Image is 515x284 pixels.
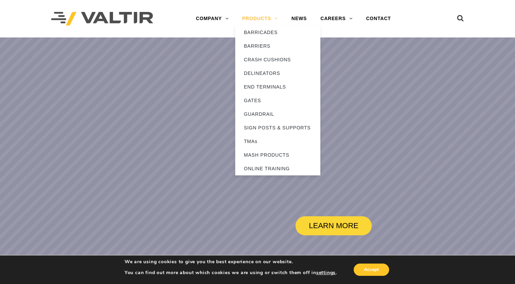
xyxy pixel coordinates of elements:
[235,53,320,66] a: CRASH CUSHIONS
[285,12,313,26] a: NEWS
[316,270,336,276] button: settings
[235,80,320,94] a: END TERMINALS
[235,162,320,175] a: ONLINE TRAINING
[235,135,320,148] a: TMAs
[235,94,320,107] a: GATES
[125,259,337,265] p: We are using cookies to give you the best experience on our website.
[235,39,320,53] a: BARRIERS
[125,270,337,276] p: You can find out more about which cookies we are using or switch them off in .
[235,26,320,39] a: BARRICADES
[235,12,285,26] a: PRODUCTS
[235,121,320,135] a: SIGN POSTS & SUPPORTS
[235,66,320,80] a: DELINEATORS
[235,107,320,121] a: GUARDRAIL
[51,12,153,26] img: Valtir
[235,148,320,162] a: MASH PRODUCTS
[313,12,359,26] a: CAREERS
[359,12,398,26] a: CONTACT
[354,264,389,276] button: Accept
[189,12,235,26] a: COMPANY
[295,216,372,235] a: LEARN MORE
